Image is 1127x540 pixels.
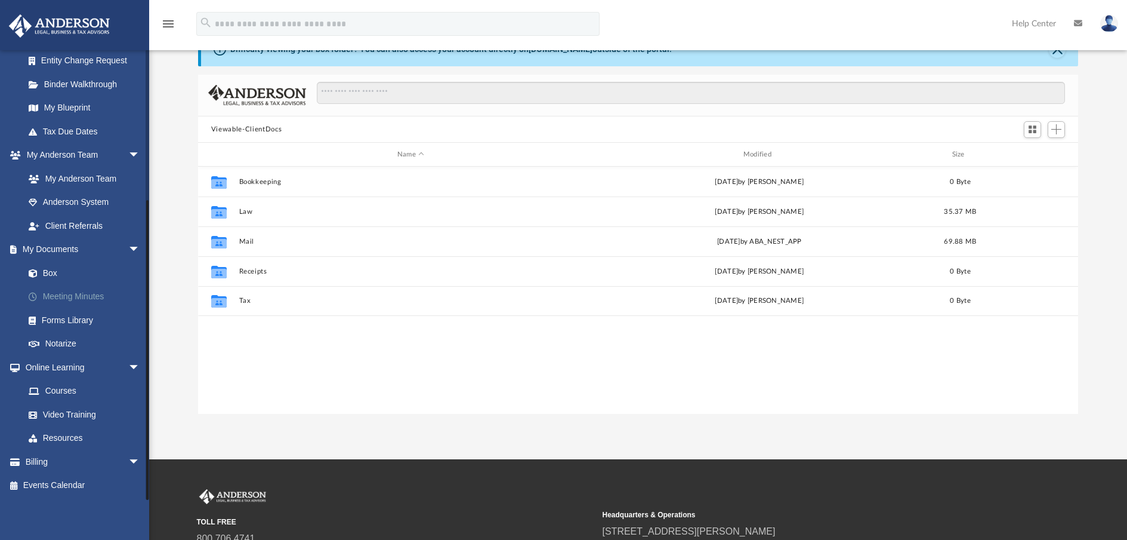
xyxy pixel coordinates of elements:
[950,179,971,185] span: 0 Byte
[8,143,152,167] a: My Anderson Teamarrow_drop_down
[161,23,175,31] a: menu
[17,167,146,191] a: My Anderson Team
[989,149,1073,160] div: id
[950,268,971,275] span: 0 Byte
[936,149,984,160] div: Size
[588,296,931,306] div: [DATE] by [PERSON_NAME]
[17,285,158,309] a: Meeting Minutes
[17,96,152,120] a: My Blueprint
[17,308,152,332] a: Forms Library
[239,238,582,246] button: Mail
[197,489,268,505] img: Anderson Advisors Platinum Portal
[1024,121,1042,138] button: Switch to Grid View
[161,17,175,31] i: menu
[239,178,582,186] button: Bookkeeping
[944,238,976,245] span: 69.88 MB
[17,49,158,73] a: Entity Change Request
[17,191,152,214] a: Anderson System
[1048,121,1066,138] button: Add
[197,517,594,527] small: TOLL FREE
[239,268,582,275] button: Receipts
[8,474,158,498] a: Events Calendar
[128,238,152,262] span: arrow_drop_down
[17,403,146,427] a: Video Training
[1100,15,1118,32] img: User Pic
[238,149,582,160] div: Name
[128,450,152,474] span: arrow_drop_down
[17,72,158,96] a: Binder Walkthrough
[239,297,582,305] button: Tax
[588,177,931,188] div: [DATE] by [PERSON_NAME]
[8,450,158,474] a: Billingarrow_drop_down
[17,214,152,238] a: Client Referrals
[8,355,152,379] a: Online Learningarrow_drop_down
[239,208,582,216] button: Law
[588,237,931,247] div: [DATE] by ABA_NEST_APP
[603,510,1000,520] small: Headquarters & Operations
[587,149,931,160] div: Modified
[17,379,152,403] a: Courses
[588,266,931,277] div: [DATE] by [PERSON_NAME]
[17,119,158,143] a: Tax Due Dates
[603,526,776,536] a: [STREET_ADDRESS][PERSON_NAME]
[944,208,976,215] span: 35.37 MB
[950,297,971,304] span: 0 Byte
[317,82,1065,105] input: Search files and folders
[203,149,233,160] div: id
[211,124,282,135] button: Viewable-ClientDocs
[17,427,152,450] a: Resources
[17,261,152,285] a: Box
[588,207,931,217] div: [DATE] by [PERSON_NAME]
[5,14,113,38] img: Anderson Advisors Platinum Portal
[8,238,158,262] a: My Documentsarrow_drop_down
[128,143,152,168] span: arrow_drop_down
[17,332,158,356] a: Notarize
[199,16,212,29] i: search
[128,355,152,380] span: arrow_drop_down
[198,167,1078,414] div: grid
